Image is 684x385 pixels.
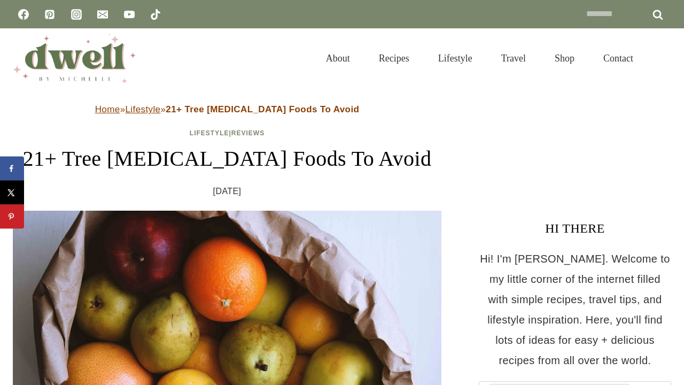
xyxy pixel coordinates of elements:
[190,129,265,137] span: |
[66,4,87,25] a: Instagram
[125,104,160,114] a: Lifestyle
[540,40,589,77] a: Shop
[92,4,113,25] a: Email
[487,40,540,77] a: Travel
[479,249,671,371] p: Hi! I'm [PERSON_NAME]. Welcome to my little corner of the internet filled with simple recipes, tr...
[145,4,166,25] a: TikTok
[424,40,487,77] a: Lifestyle
[166,104,359,114] strong: 21+ Tree [MEDICAL_DATA] Foods To Avoid
[213,183,242,199] time: [DATE]
[479,219,671,238] h3: HI THERE
[119,4,140,25] a: YouTube
[312,40,364,77] a: About
[13,4,34,25] a: Facebook
[364,40,424,77] a: Recipes
[95,104,120,114] a: Home
[231,129,265,137] a: Reviews
[95,104,360,114] span: » »
[589,40,648,77] a: Contact
[13,34,136,83] img: DWELL by michelle
[39,4,60,25] a: Pinterest
[653,49,671,67] button: View Search Form
[190,129,229,137] a: Lifestyle
[13,143,441,175] h1: 21+ Tree [MEDICAL_DATA] Foods To Avoid
[312,40,648,77] nav: Primary Navigation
